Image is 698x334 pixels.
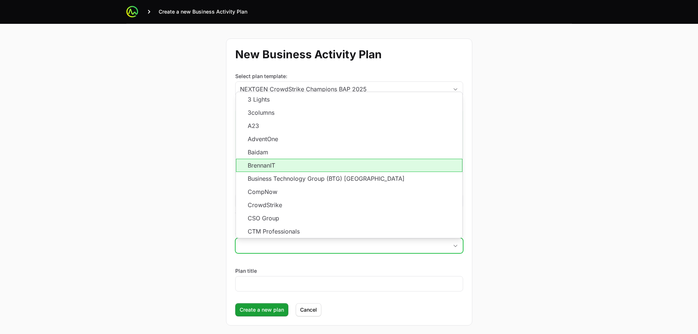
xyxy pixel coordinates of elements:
label: Select plan template: [235,73,463,80]
span: Create a new plan [240,305,284,314]
span: Create a new Business Activity Plan [159,8,247,15]
label: Select the partner this plan is for: [235,229,463,236]
p: The start and end dates for this plan are set from the selected template. [235,212,463,217]
img: ActivitySource [126,6,138,18]
div: NEXTGEN CrowdStrike Champions BAP 2025 [240,85,448,93]
h1: New Business Activity Plan [235,48,463,61]
button: NEXTGEN CrowdStrike Champions BAP 2025 [236,82,463,96]
button: Cancel [296,303,321,316]
label: Plan title [235,267,257,275]
p: Plan dates [235,184,463,192]
span: Cancel [300,305,317,314]
div: Close [448,238,463,253]
button: Create a new plan [235,303,288,316]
